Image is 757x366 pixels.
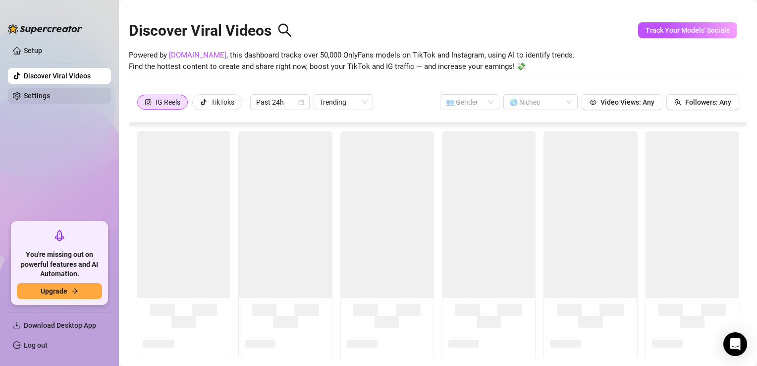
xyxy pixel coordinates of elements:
[211,95,234,110] div: TikToks
[685,98,731,106] span: Followers: Any
[13,321,21,329] span: download
[723,332,747,356] div: Open Intercom Messenger
[24,72,91,80] a: Discover Viral Videos
[24,341,48,349] a: Log out
[129,50,575,73] span: Powered by , this dashboard tracks over 50,000 OnlyFans models on TikTok and Instagram, using AI ...
[8,24,82,34] img: logo-BBDzfeDw.svg
[24,321,96,329] span: Download Desktop App
[200,99,207,106] span: tik-tok
[638,22,737,38] button: Track Your Models' Socials
[646,26,730,34] span: Track Your Models' Socials
[169,51,226,60] a: [DOMAIN_NAME]
[298,99,304,105] span: calendar
[590,99,596,106] span: eye
[666,94,739,110] button: Followers: Any
[320,95,367,110] span: Trending
[17,283,102,299] button: Upgradearrow-right
[71,288,78,295] span: arrow-right
[129,21,292,40] h2: Discover Viral Videos
[145,99,152,106] span: instagram
[674,99,681,106] span: team
[24,92,50,100] a: Settings
[600,98,654,106] span: Video Views: Any
[24,47,42,55] a: Setup
[256,95,304,110] span: Past 24h
[41,287,67,295] span: Upgrade
[54,230,65,242] span: rocket
[277,23,292,38] span: search
[582,94,662,110] button: Video Views: Any
[156,95,180,110] div: IG Reels
[17,250,102,279] span: You're missing out on powerful features and AI Automation.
